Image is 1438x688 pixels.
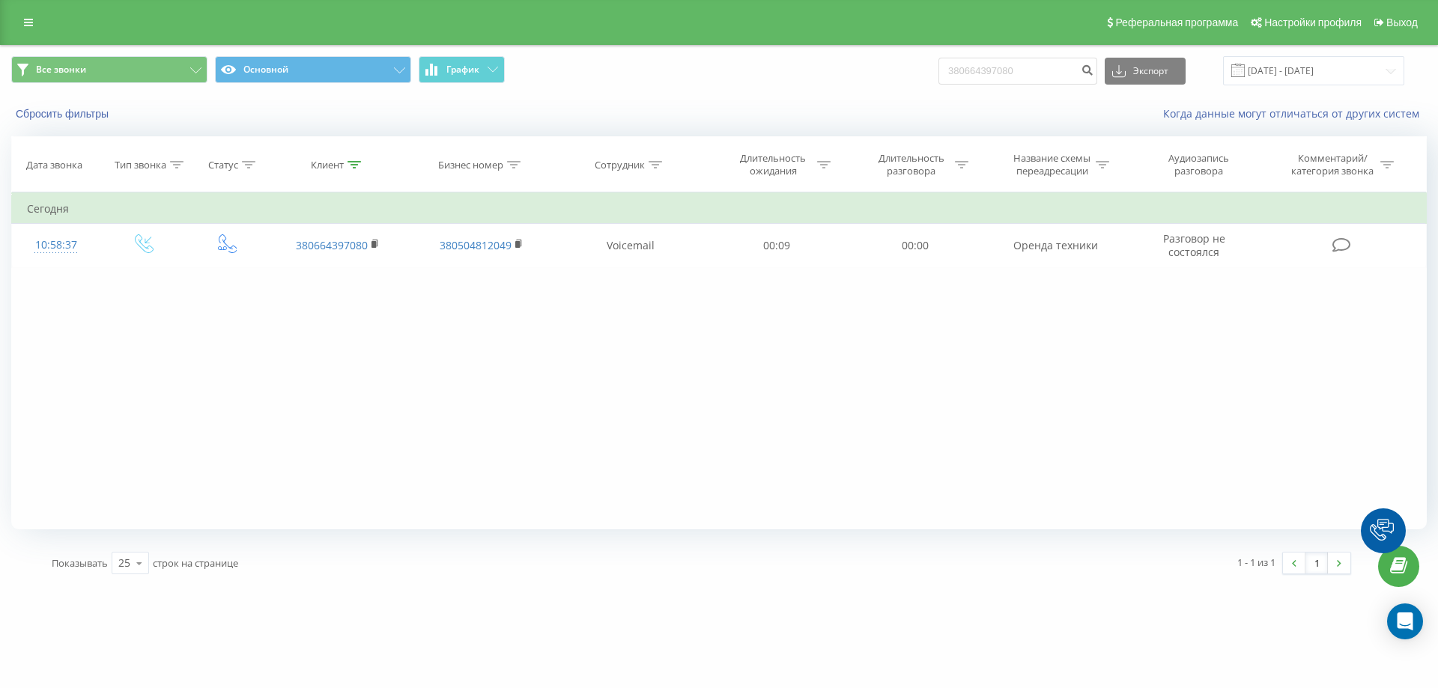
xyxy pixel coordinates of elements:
div: Аудиозапись разговора [1150,152,1248,177]
div: 1 - 1 из 1 [1237,555,1275,570]
div: Статус [208,159,238,171]
button: График [419,56,505,83]
div: Комментарий/категория звонка [1289,152,1377,177]
span: Реферальная программа [1115,16,1238,28]
button: Основной [215,56,411,83]
button: Все звонки [11,56,207,83]
input: Поиск по номеру [938,58,1097,85]
span: График [446,64,479,75]
div: Open Intercom Messenger [1387,603,1423,639]
span: Выход [1386,16,1418,28]
div: Тип звонка [115,159,166,171]
td: 00:00 [846,224,983,267]
span: строк на странице [153,556,238,570]
div: 25 [118,555,130,570]
div: Длительность разговора [871,152,951,177]
div: Название схемы переадресации [1012,152,1092,177]
div: Бизнес номер [438,159,503,171]
div: Длительность ожидания [733,152,813,177]
div: Дата звонка [26,159,82,171]
button: Сбросить фильтры [11,107,116,121]
a: 1 [1305,552,1328,573]
td: Voicemail [553,224,708,267]
div: Клиент [311,159,344,171]
div: Сотрудник [595,159,645,171]
a: Когда данные могут отличаться от других систем [1163,106,1427,121]
span: Разговор не состоялся [1163,231,1225,259]
a: 380504812049 [440,238,512,252]
button: Экспорт [1105,58,1186,85]
td: Оренда техники [984,224,1128,267]
span: Все звонки [36,64,86,76]
td: Сегодня [12,194,1427,224]
span: Показывать [52,556,108,570]
a: 380664397080 [296,238,368,252]
span: Настройки профиля [1264,16,1362,28]
td: 00:09 [708,224,846,267]
div: 10:58:37 [27,231,85,260]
